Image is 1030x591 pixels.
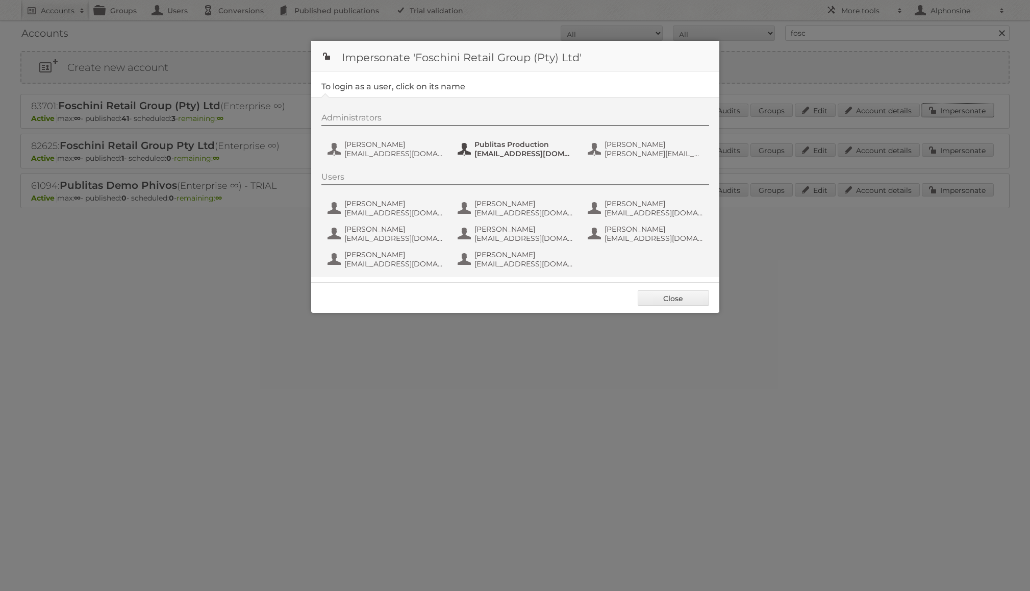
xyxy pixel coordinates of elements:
button: [PERSON_NAME] [EMAIL_ADDRESS][DOMAIN_NAME] [587,198,707,218]
span: [EMAIL_ADDRESS][DOMAIN_NAME] [344,259,443,268]
span: [PERSON_NAME] [344,225,443,234]
span: [PERSON_NAME] [605,199,704,208]
span: [EMAIL_ADDRESS][DOMAIN_NAME] [605,208,704,217]
button: [PERSON_NAME] [EMAIL_ADDRESS][DOMAIN_NAME] [326,139,446,159]
a: Close [638,290,709,306]
span: [PERSON_NAME] [605,140,704,149]
span: [PERSON_NAME] [474,199,573,208]
span: [PERSON_NAME] [344,250,443,259]
span: [PERSON_NAME] [474,225,573,234]
span: [PERSON_NAME] [344,199,443,208]
button: [PERSON_NAME] [EMAIL_ADDRESS][DOMAIN_NAME] [457,224,576,244]
h1: Impersonate 'Foschini Retail Group (Pty) Ltd' [311,41,719,71]
span: [EMAIL_ADDRESS][DOMAIN_NAME] [605,234,704,243]
legend: To login as a user, click on its name [321,82,465,91]
span: [EMAIL_ADDRESS][DOMAIN_NAME] [474,234,573,243]
span: [EMAIL_ADDRESS][DOMAIN_NAME] [344,208,443,217]
div: Users [321,172,709,185]
span: [PERSON_NAME] [474,250,573,259]
span: [PERSON_NAME][EMAIL_ADDRESS][DOMAIN_NAME] [605,149,704,158]
span: Publitas Production [474,140,573,149]
button: [PERSON_NAME] [EMAIL_ADDRESS][DOMAIN_NAME] [457,249,576,269]
span: [EMAIL_ADDRESS][DOMAIN_NAME] [474,259,573,268]
button: [PERSON_NAME] [EMAIL_ADDRESS][DOMAIN_NAME] [326,224,446,244]
span: [PERSON_NAME] [344,140,443,149]
button: [PERSON_NAME] [PERSON_NAME][EMAIL_ADDRESS][DOMAIN_NAME] [587,139,707,159]
button: [PERSON_NAME] [EMAIL_ADDRESS][DOMAIN_NAME] [326,198,446,218]
button: [PERSON_NAME] [EMAIL_ADDRESS][DOMAIN_NAME] [587,224,707,244]
button: Publitas Production [EMAIL_ADDRESS][DOMAIN_NAME] [457,139,576,159]
span: [EMAIL_ADDRESS][DOMAIN_NAME] [344,234,443,243]
span: [EMAIL_ADDRESS][DOMAIN_NAME] [474,208,573,217]
span: [EMAIL_ADDRESS][DOMAIN_NAME] [344,149,443,158]
button: [PERSON_NAME] [EMAIL_ADDRESS][DOMAIN_NAME] [457,198,576,218]
div: Administrators [321,113,709,126]
span: [PERSON_NAME] [605,225,704,234]
button: [PERSON_NAME] [EMAIL_ADDRESS][DOMAIN_NAME] [326,249,446,269]
span: [EMAIL_ADDRESS][DOMAIN_NAME] [474,149,573,158]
